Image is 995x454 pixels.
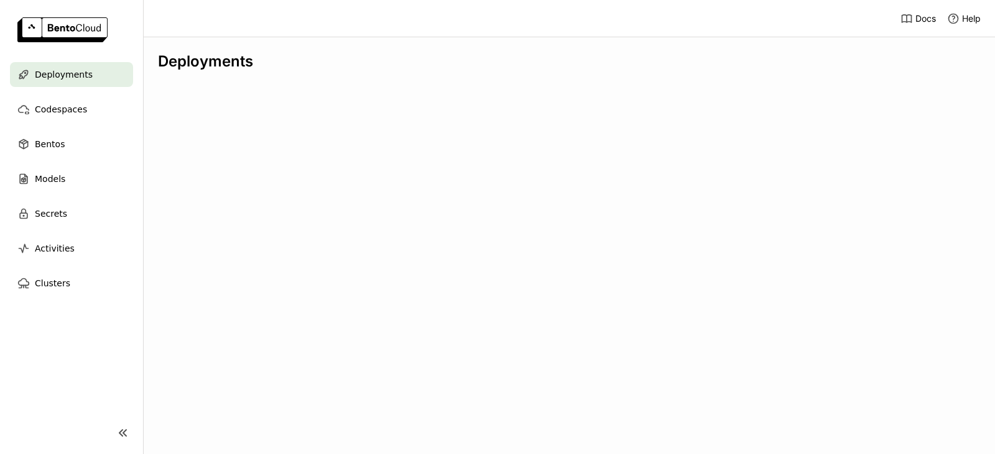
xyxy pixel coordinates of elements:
img: logo [17,17,108,42]
a: Activities [10,236,133,261]
span: Secrets [35,206,67,221]
span: Help [962,13,981,24]
span: Docs [915,13,936,24]
span: Clusters [35,276,70,291]
div: Deployments [158,52,980,71]
a: Models [10,166,133,191]
a: Bentos [10,132,133,157]
a: Clusters [10,271,133,296]
span: Bentos [35,137,65,152]
span: Activities [35,241,75,256]
a: Secrets [10,201,133,226]
a: Docs [900,12,936,25]
span: Deployments [35,67,93,82]
div: Help [947,12,981,25]
span: Codespaces [35,102,87,117]
span: Models [35,171,65,186]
